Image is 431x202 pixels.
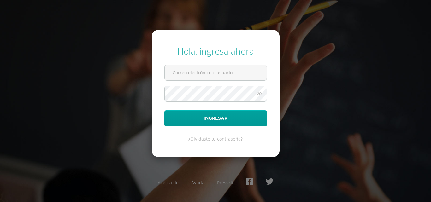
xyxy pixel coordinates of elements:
[158,180,179,186] a: Acerca de
[217,180,233,186] a: Presskit
[188,136,243,142] a: ¿Olvidaste tu contraseña?
[165,65,267,80] input: Correo electrónico o usuario
[191,180,204,186] a: Ayuda
[164,110,267,126] button: Ingresar
[164,45,267,57] div: Hola, ingresa ahora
